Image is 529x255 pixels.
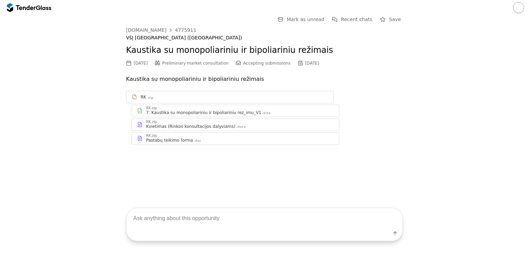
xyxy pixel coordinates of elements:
[126,74,403,84] p: Kaustika su monopoliariniu ir bipoliariniu režimais
[146,138,193,143] div: Pastabų teikimo forma
[126,45,403,56] h2: Kaustika su monopoliariniu ir bipoliariniu režimais
[126,91,334,103] a: RK.zip
[146,110,261,115] div: 7. Kaustika su monopoliariniu ir bipoliariniu rez_imu_V1
[132,119,339,131] a: RK.zipKvietimas (Rinkos konsultacijos dalyviams).docx
[194,139,201,143] div: .doc
[162,61,229,66] span: Preliminary market consultation
[146,134,157,138] div: RK.zip
[236,125,246,129] div: .docx
[126,35,403,41] div: VšĮ [GEOGRAPHIC_DATA] ([GEOGRAPHIC_DATA])
[389,17,401,22] span: Save
[141,94,146,100] div: RK
[175,28,196,32] div: 4775911
[126,27,196,33] a: [DOMAIN_NAME]4775911
[330,15,375,24] button: Recent chats
[126,28,167,32] div: [DOMAIN_NAME]
[287,17,324,22] span: Mark as unread
[276,15,326,24] button: Mark as unread
[262,111,271,115] div: .xlsx
[146,106,157,110] div: RK.zip
[305,61,319,66] div: [DATE]
[134,61,148,66] div: [DATE]
[378,15,403,24] button: Save
[146,124,235,129] div: Kvietimas (Rinkos konsultacijos dalyviams)
[132,105,339,117] a: RK.zip7. Kaustika su monopoliariniu ir bipoliariniu rez_imu_V1.xlsx
[146,120,157,124] div: RK.zip
[341,17,373,22] span: Recent chats
[147,96,153,100] div: .zip
[132,132,339,145] a: RK.zipPastabų teikimo forma.doc
[243,61,290,66] span: Accepting submissions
